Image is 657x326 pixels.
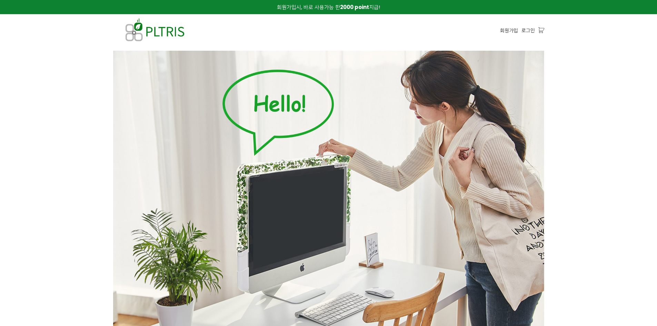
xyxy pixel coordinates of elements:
a: 로그인 [521,27,535,34]
strong: 2000 point [340,3,369,11]
a: 회원가입 [500,27,518,34]
span: 회원가입시, 바로 사용가능 한 지급! [277,3,380,11]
